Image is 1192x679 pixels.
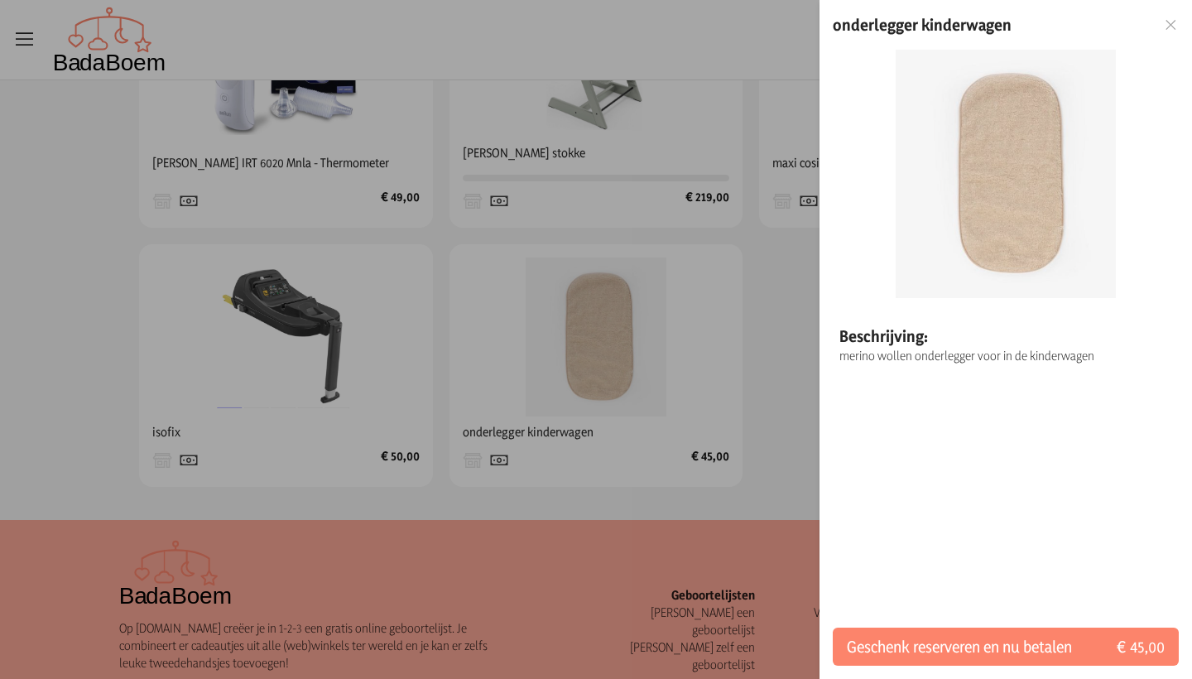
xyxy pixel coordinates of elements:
img: onderlegger kinderwagen [896,50,1116,298]
span: € 45,00 [1117,635,1165,658]
button: Geschenk reserveren en nu betalen€ 45,00 [833,628,1179,666]
p: Beschrijving: [839,325,1172,348]
p: merino wollen onderlegger voor in de kinderwagen [839,348,1172,364]
span: Geschenk reserveren en nu betalen [847,635,1072,658]
h2: onderlegger kinderwagen [833,13,1012,36]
